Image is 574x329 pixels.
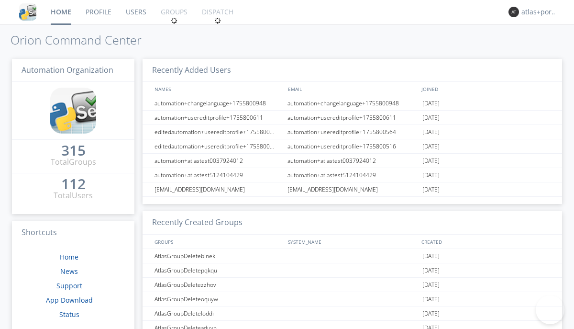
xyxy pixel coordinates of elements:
[61,146,86,157] a: 315
[286,235,419,249] div: SYSTEM_NAME
[422,263,440,278] span: [DATE]
[143,249,562,263] a: AtlasGroupDeletebinek[DATE]
[54,190,93,201] div: Total Users
[508,7,519,17] img: 373638.png
[59,310,79,319] a: Status
[22,65,113,75] span: Automation Organization
[152,82,283,96] div: NAMES
[214,17,221,24] img: spin.svg
[521,7,557,17] div: atlas+portuguese0001
[143,125,562,139] a: editedautomation+usereditprofile+1755800564automation+usereditprofile+1755800564[DATE]
[152,96,285,110] div: automation+changelanguage+1755800948
[56,281,82,290] a: Support
[143,59,562,82] h3: Recently Added Users
[152,249,285,263] div: AtlasGroupDeletebinek
[422,306,440,321] span: [DATE]
[419,235,553,249] div: CREATED
[61,179,86,189] div: 112
[285,125,420,139] div: automation+usereditprofile+1755800564
[422,168,440,182] span: [DATE]
[422,249,440,263] span: [DATE]
[143,211,562,235] h3: Recently Created Groups
[152,111,285,125] div: automation+usereditprofile+1755800611
[285,111,420,125] div: automation+usereditprofile+1755800611
[152,182,285,196] div: [EMAIL_ADDRESS][DOMAIN_NAME]
[422,154,440,168] span: [DATE]
[152,292,285,306] div: AtlasGroupDeleteoquyw
[285,168,420,182] div: automation+atlastest5124104429
[143,306,562,321] a: AtlasGroupDeleteloddi[DATE]
[422,111,440,125] span: [DATE]
[51,157,96,168] div: Total Groups
[285,182,420,196] div: [EMAIL_ADDRESS][DOMAIN_NAME]
[143,154,562,168] a: automation+atlastest0037924012automation+atlastest0037924012[DATE]
[152,125,285,139] div: editedautomation+usereditprofile+1755800564
[152,278,285,292] div: AtlasGroupDeletezzhov
[536,295,564,324] iframe: Toggle Customer Support
[50,88,96,134] img: cddb5a64eb264b2086981ab96f4c1ba7
[422,182,440,197] span: [DATE]
[419,82,553,96] div: JOINED
[60,267,78,276] a: News
[46,295,93,305] a: App Download
[143,182,562,197] a: [EMAIL_ADDRESS][DOMAIN_NAME][EMAIL_ADDRESS][DOMAIN_NAME][DATE]
[152,168,285,182] div: automation+atlastest5124104429
[152,154,285,168] div: automation+atlastest0037924012
[152,139,285,153] div: editedautomation+usereditprofile+1755800516
[143,263,562,278] a: AtlasGroupDeletepqkqu[DATE]
[143,292,562,306] a: AtlasGroupDeleteoquyw[DATE]
[422,96,440,111] span: [DATE]
[152,263,285,277] div: AtlasGroupDeletepqkqu
[422,278,440,292] span: [DATE]
[285,139,420,153] div: automation+usereditprofile+1755800516
[422,139,440,154] span: [DATE]
[19,3,36,21] img: cddb5a64eb264b2086981ab96f4c1ba7
[152,306,285,320] div: AtlasGroupDeleteloddi
[60,252,78,261] a: Home
[61,179,86,190] a: 112
[143,111,562,125] a: automation+usereditprofile+1755800611automation+usereditprofile+1755800611[DATE]
[285,154,420,168] div: automation+atlastest0037924012
[143,168,562,182] a: automation+atlastest5124104429automation+atlastest5124104429[DATE]
[171,17,177,24] img: spin.svg
[285,96,420,110] div: automation+changelanguage+1755800948
[152,235,283,249] div: GROUPS
[143,139,562,154] a: editedautomation+usereditprofile+1755800516automation+usereditprofile+1755800516[DATE]
[61,146,86,155] div: 315
[12,221,134,245] h3: Shortcuts
[286,82,419,96] div: EMAIL
[422,292,440,306] span: [DATE]
[143,96,562,111] a: automation+changelanguage+1755800948automation+changelanguage+1755800948[DATE]
[143,278,562,292] a: AtlasGroupDeletezzhov[DATE]
[422,125,440,139] span: [DATE]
